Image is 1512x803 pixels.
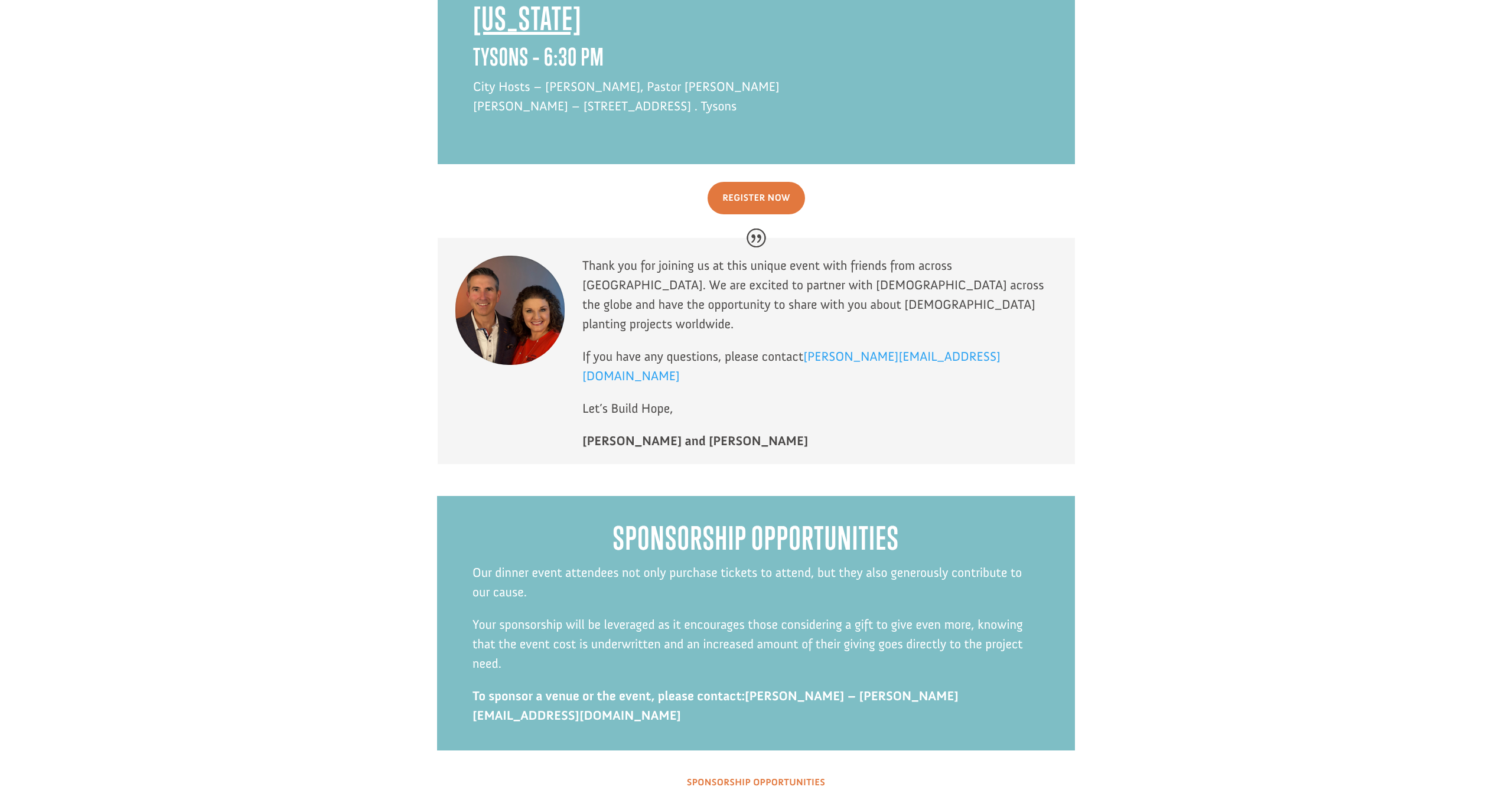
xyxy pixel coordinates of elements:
strong: [PERSON_NAME] – [PERSON_NAME][EMAIL_ADDRESS][DOMAIN_NAME] [472,688,959,723]
h3: Tysons – 6:30 PM [473,43,1039,77]
button: Donate [167,24,220,45]
span: If you have any questions, please contact [582,348,1001,384]
span: Let’s Build Hope, [582,400,673,416]
p: City Hosts – [PERSON_NAME], Pastor [PERSON_NAME] [PERSON_NAME] – [STREET_ADDRESS] . Tysons [473,77,1039,129]
strong: [PERSON_NAME] and [PERSON_NAME] [582,433,808,449]
div: Bethel Assembly of [DEMOGRAPHIC_DATA] donated $1,000 [21,12,162,35]
h2: Sponsorship Opportunities [472,520,1039,563]
div: to [21,37,162,45]
a: Register Now [708,182,805,214]
span: To sponsor a venue or the event, please contact: [472,688,745,704]
a: Sponsorship Opportunities [672,768,840,798]
p: Our dinner event attendees not only purchase tickets to attend, but they also generously contribu... [472,563,1039,615]
p: Thank you for joining us at this unique event with friends from across [GEOGRAPHIC_DATA]. We are ... [582,256,1057,347]
p: Your sponsorship will be leveraged as it encourages those considering a gift to give even more, k... [472,615,1039,686]
span: [DEMOGRAPHIC_DATA] , [GEOGRAPHIC_DATA] [32,47,162,56]
strong: Builders International [28,36,100,45]
img: US.png [21,47,30,56]
a: [PERSON_NAME][EMAIL_ADDRESS][DOMAIN_NAME] [582,348,1001,390]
